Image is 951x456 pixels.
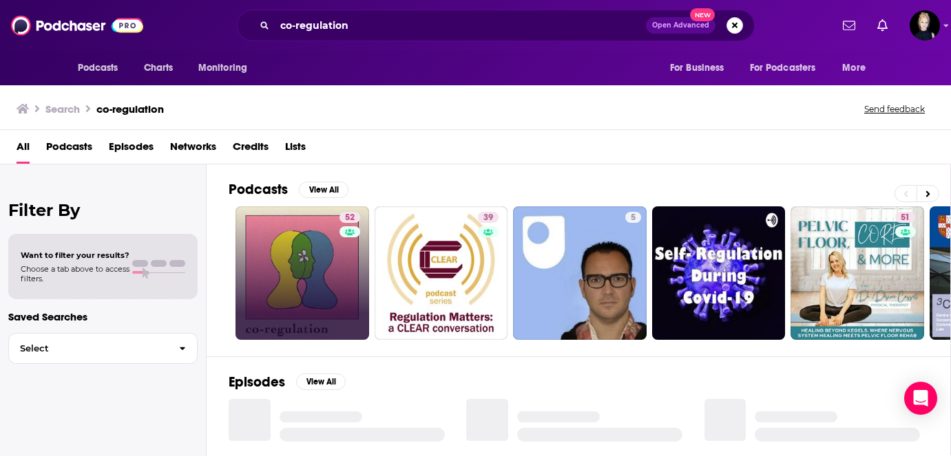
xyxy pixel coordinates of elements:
[233,135,269,164] a: Credits
[135,55,182,81] a: Charts
[285,135,306,164] a: Lists
[895,212,915,223] a: 51
[904,382,937,415] div: Open Intercom Messenger
[236,206,369,340] a: 52
[837,14,861,37] a: Show notifications dropdown
[9,344,168,353] span: Select
[8,200,198,220] h2: Filter By
[229,373,285,391] h2: Episodes
[625,212,641,223] a: 5
[144,58,174,78] span: Charts
[299,182,348,198] button: View All
[189,55,265,81] button: open menu
[901,211,910,225] span: 51
[8,310,198,323] p: Saved Searches
[741,55,836,81] button: open menu
[229,181,288,198] h2: Podcasts
[109,135,154,164] a: Episodes
[910,10,940,41] img: User Profile
[652,22,709,29] span: Open Advanced
[17,135,30,164] a: All
[842,58,866,78] span: More
[96,102,164,116] h3: co-regulation
[237,10,755,41] div: Search podcasts, credits, & more...
[198,58,247,78] span: Monitoring
[375,206,508,340] a: 39
[670,58,724,78] span: For Business
[860,103,929,115] button: Send feedback
[833,55,883,81] button: open menu
[45,102,80,116] h3: Search
[229,373,346,391] a: EpisodesView All
[339,212,360,223] a: 52
[46,135,92,164] a: Podcasts
[275,14,646,36] input: Search podcasts, credits, & more...
[513,206,647,340] a: 5
[631,211,636,225] span: 5
[910,10,940,41] span: Logged in as Passell
[345,211,355,225] span: 52
[690,8,715,21] span: New
[8,333,198,364] button: Select
[21,264,129,283] span: Choose a tab above to access filters.
[646,17,715,34] button: Open AdvancedNew
[478,212,499,223] a: 39
[910,10,940,41] button: Show profile menu
[483,211,493,225] span: 39
[872,14,893,37] a: Show notifications dropdown
[21,250,129,260] span: Want to filter your results?
[170,135,216,164] a: Networks
[791,206,924,340] a: 51
[229,181,348,198] a: PodcastsView All
[78,58,118,78] span: Podcasts
[750,58,816,78] span: For Podcasters
[660,55,742,81] button: open menu
[296,373,346,390] button: View All
[68,55,136,81] button: open menu
[11,12,143,39] img: Podchaser - Follow, Share and Rate Podcasts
